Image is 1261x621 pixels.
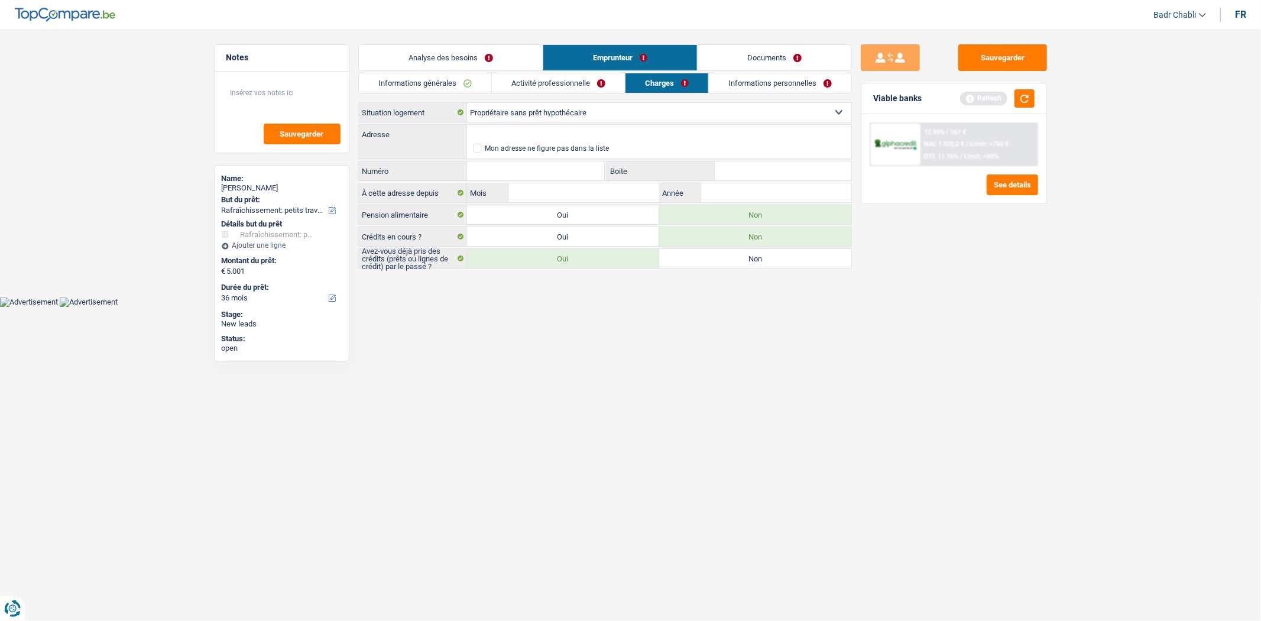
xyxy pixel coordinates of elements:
h5: Notes [226,53,337,63]
img: TopCompare Logo [15,8,115,22]
label: Adresse [359,125,467,144]
div: 12.99% | 167 € [924,128,966,136]
label: Crédits en cours ? [359,227,467,246]
label: Boite [607,161,715,180]
label: Non [659,249,851,268]
label: Année [659,183,701,202]
input: Sélectionnez votre adresse dans la barre de recherche [467,125,851,144]
span: / [960,153,962,160]
span: Sauvegarder [280,130,324,138]
div: Name: [222,174,342,183]
label: Numéro [359,161,467,180]
label: Situation logement [359,103,467,122]
span: Badr Chabli [1153,10,1196,20]
span: NAI: 1 328,2 € [924,140,964,148]
div: open [222,344,342,353]
div: Mon adresse ne figure pas dans la liste [485,145,609,152]
div: New leads [222,319,342,329]
button: Sauvegarder [264,124,341,144]
label: Durée du prêt: [222,283,339,292]
label: Non [659,227,851,246]
div: Status: [222,334,342,344]
img: AlphaCredit [874,138,918,151]
div: Détails but du prêt [222,219,342,229]
label: Montant du prêt: [222,256,339,266]
label: Mois [467,183,509,202]
a: Activité professionnelle [492,73,625,93]
label: Non [659,205,851,224]
div: fr [1235,9,1246,20]
span: DTI: 11.16% [924,153,958,160]
input: AAAA [701,183,851,202]
a: Documents [698,45,851,70]
span: € [222,267,226,276]
label: But du prêt: [222,195,339,205]
button: See details [987,174,1038,195]
span: Limit: <60% [964,153,999,160]
span: / [966,140,968,148]
a: Badr Chabli [1144,5,1206,25]
img: Advertisement [60,297,118,307]
span: Limit: >750 € [970,140,1009,148]
div: Stage: [222,310,342,319]
label: À cette adresse depuis [359,183,467,202]
label: Pension alimentaire [359,205,467,224]
a: Informations personnelles [709,73,851,93]
input: MM [509,183,659,202]
label: Oui [467,227,659,246]
div: Refresh [960,92,1007,105]
a: Charges [625,73,708,93]
label: Oui [467,249,659,268]
button: Sauvegarder [958,44,1047,71]
div: Ajouter une ligne [222,241,342,250]
label: Oui [467,205,659,224]
a: Analyse des besoins [359,45,543,70]
a: Informations générales [359,73,491,93]
div: Viable banks [873,93,922,103]
a: Emprunteur [543,45,697,70]
label: Avez-vous déjà pris des crédits (prêts ou lignes de crédit) par le passé ? [359,249,467,268]
div: [PERSON_NAME] [222,183,342,193]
